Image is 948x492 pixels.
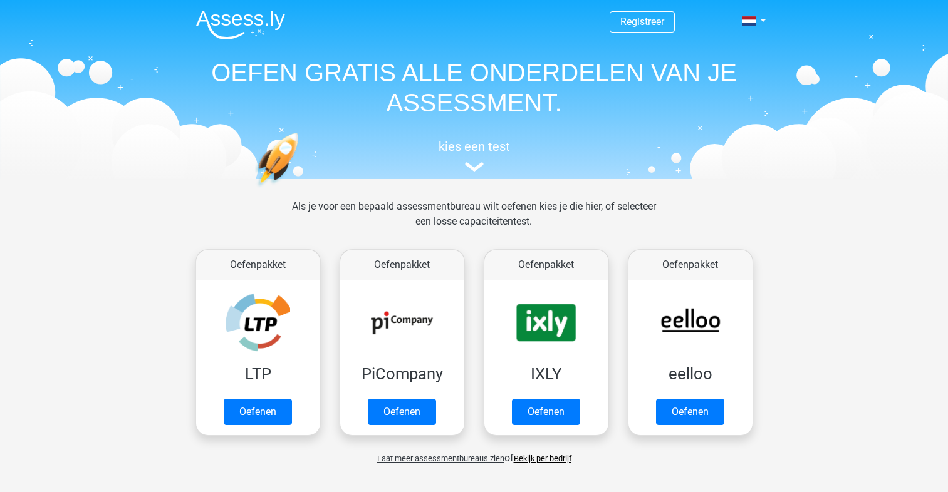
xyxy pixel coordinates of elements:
[186,58,763,118] h1: OEFEN GRATIS ALLE ONDERDELEN VAN JE ASSESSMENT.
[186,139,763,172] a: kies een test
[377,454,504,463] span: Laat meer assessmentbureaus zien
[224,399,292,425] a: Oefenen
[368,399,436,425] a: Oefenen
[514,454,571,463] a: Bekijk per bedrijf
[186,441,763,466] div: of
[196,10,285,39] img: Assessly
[186,139,763,154] h5: kies een test
[465,162,484,172] img: assessment
[255,133,347,246] img: oefenen
[512,399,580,425] a: Oefenen
[620,16,664,28] a: Registreer
[656,399,724,425] a: Oefenen
[282,199,666,244] div: Als je voor een bepaald assessmentbureau wilt oefenen kies je die hier, of selecteer een losse ca...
